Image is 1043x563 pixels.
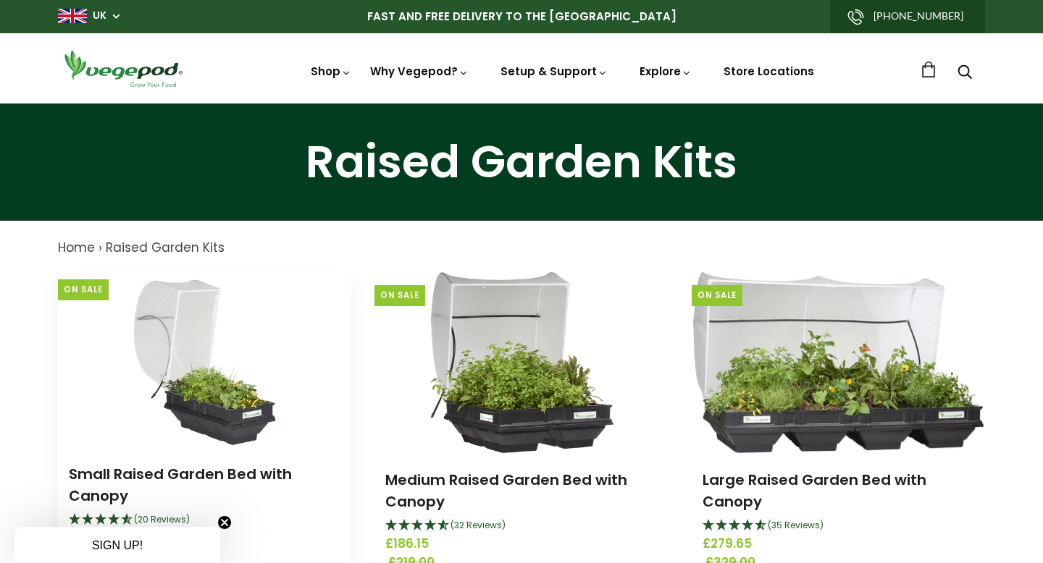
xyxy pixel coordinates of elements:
[385,517,657,536] div: 4.66 Stars - 32 Reviews
[385,535,657,554] span: £186.15
[430,272,613,453] img: Medium Raised Garden Bed with Canopy
[703,470,926,512] a: Large Raised Garden Bed with Canopy
[106,239,225,256] a: Raised Garden Kits
[385,470,627,512] a: Medium Raised Garden Bed with Canopy
[500,64,608,79] a: Setup & Support
[724,64,814,79] a: Store Locations
[18,140,1025,185] h1: Raised Garden Kits
[703,517,974,536] div: 4.69 Stars - 35 Reviews
[14,527,220,563] div: SIGN UP!Close teaser
[58,239,95,256] a: Home
[69,464,292,506] a: Small Raised Garden Bed with Canopy
[217,515,232,530] button: Close teaser
[703,535,974,554] span: £279.65
[451,519,506,531] span: 4.66 Stars - 32 Reviews
[92,539,143,551] span: SIGN UP!
[58,9,87,23] img: gb_large.png
[58,239,985,258] nav: breadcrumbs
[958,66,972,81] a: Search
[93,9,106,23] a: UK
[99,239,102,256] span: ›
[311,64,351,79] a: Shop
[69,511,340,530] div: 4.75 Stars - 20 Reviews
[58,48,188,89] img: Vegepod
[640,64,692,79] a: Explore
[370,64,469,79] a: Why Vegepod?
[693,272,983,453] img: Large Raised Garden Bed with Canopy
[134,513,190,525] span: 4.75 Stars - 20 Reviews
[768,519,824,531] span: 4.69 Stars - 35 Reviews
[119,266,291,447] img: Small Raised Garden Bed with Canopy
